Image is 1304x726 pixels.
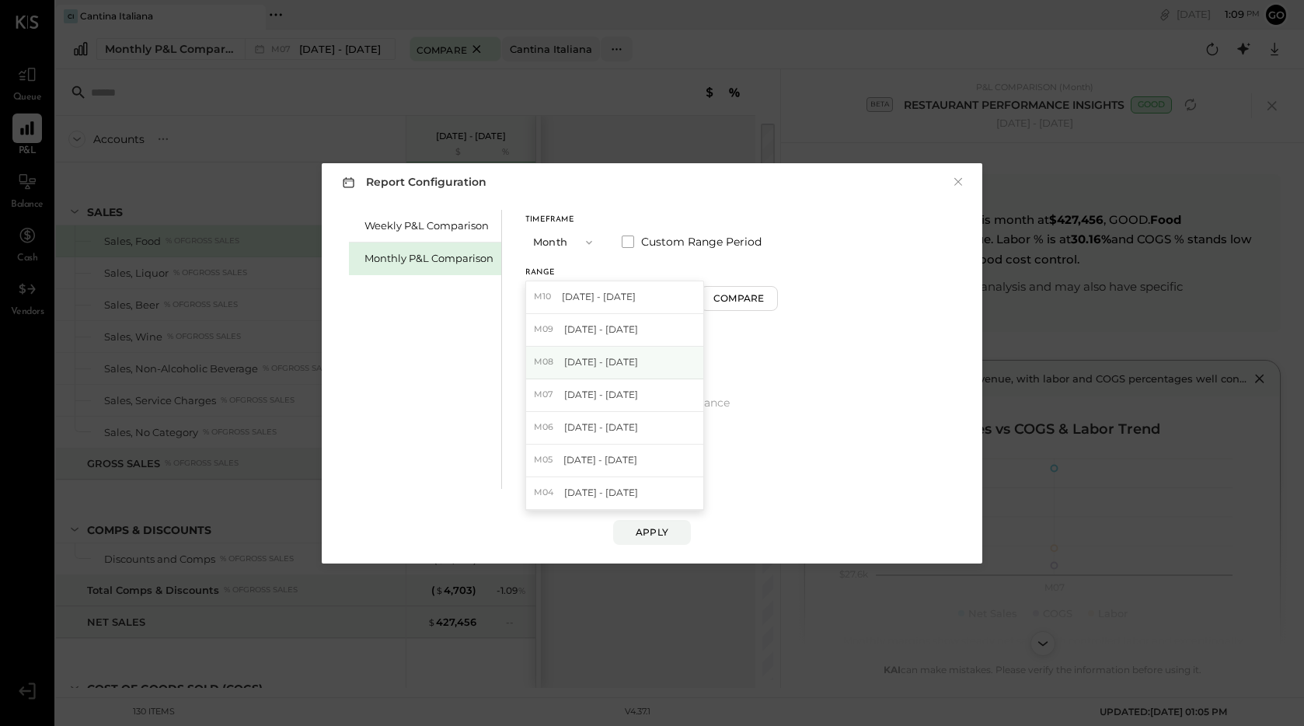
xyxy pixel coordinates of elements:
span: [DATE] - [DATE] [564,323,638,336]
button: Apply [613,520,691,545]
div: Timeframe [525,216,603,224]
span: [DATE] - [DATE] [564,486,638,499]
div: Monthly P&L Comparison [364,251,493,266]
h3: Report Configuration [339,173,486,192]
span: M06 [534,421,558,434]
span: [DATE] - [DATE] [562,290,636,303]
span: [DATE] - [DATE] [564,355,638,368]
button: Compare [700,286,778,311]
span: M04 [534,487,558,499]
span: [DATE] - [DATE] [563,453,637,466]
button: Month [525,228,603,257]
div: Apply [636,525,668,539]
span: M09 [534,323,558,336]
span: [DATE] - [DATE] [564,388,638,401]
span: M08 [534,356,558,368]
span: M07 [534,389,558,401]
div: Weekly P&L Comparison [364,218,493,233]
span: [DATE] - [DATE] [564,421,638,434]
div: Compare [713,291,764,305]
button: × [951,174,965,190]
span: M10 [534,291,556,303]
span: M05 [534,454,557,466]
div: Range [525,269,689,277]
span: Custom Range Period [641,234,762,250]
